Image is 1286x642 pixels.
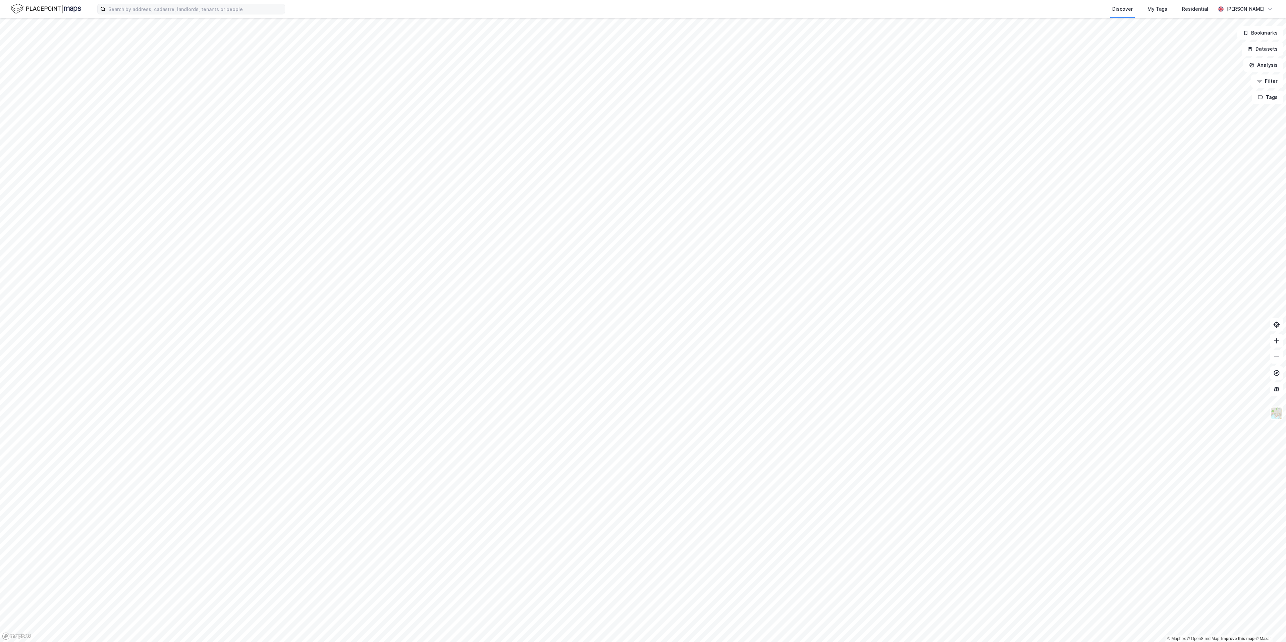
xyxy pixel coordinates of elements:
iframe: Chat Widget [1252,610,1286,642]
div: My Tags [1147,5,1167,13]
input: Search by address, cadastre, landlords, tenants or people [106,4,285,14]
div: Discover [1112,5,1133,13]
img: logo.f888ab2527a4732fd821a326f86c7f29.svg [11,3,81,15]
div: [PERSON_NAME] [1226,5,1265,13]
div: Residential [1182,5,1208,13]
